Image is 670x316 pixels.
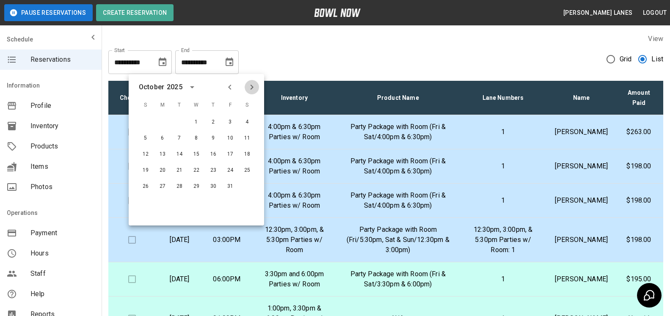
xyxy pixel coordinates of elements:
button: Oct 31, 2025 [223,179,238,194]
span: Staff [30,269,95,279]
button: Oct 11, 2025 [240,131,255,146]
p: Party Package with Room (Fri & Sat/4:00pm & 6:30pm) [345,190,451,211]
button: Oct 9, 2025 [206,131,221,146]
button: Oct 4, 2025 [240,115,255,130]
button: Choose date, selected date is Sep 14, 2025 [221,54,238,71]
span: Reservations [30,55,95,65]
span: Hours [30,248,95,258]
p: [PERSON_NAME] [555,274,608,284]
button: Previous month [223,80,237,94]
button: Oct 20, 2025 [155,163,170,178]
p: 1 [465,161,541,171]
span: List [651,54,663,64]
p: 12:30pm, 3:00pm, & 5:30pm Parties w/ Room: 1 [465,225,541,255]
p: $198.00 [621,195,656,206]
button: Oct 12, 2025 [138,147,153,162]
span: Profile [30,101,95,111]
p: $198.00 [621,235,656,245]
button: calendar view is open, switch to year view [185,80,199,94]
span: Photos [30,182,95,192]
button: Oct 7, 2025 [172,131,187,146]
button: Oct 13, 2025 [155,147,170,162]
span: W [189,97,204,114]
p: 1 [465,127,541,137]
th: Lane Numbers [458,81,548,115]
th: Amount Paid [615,81,663,115]
button: Oct 17, 2025 [223,147,238,162]
button: Oct 8, 2025 [189,131,204,146]
p: 3:30pm and 6:00pm Parties w/ Room [257,269,331,289]
p: [DATE] [163,235,196,245]
p: [DATE] [163,274,196,284]
span: Inventory [30,121,95,131]
p: 1 [465,195,541,206]
span: S [240,97,255,114]
p: Party Package with Room (Fri & Sat/4:00pm & 6:30pm) [345,122,451,142]
p: [PERSON_NAME] [555,161,608,171]
th: Product Name [338,81,458,115]
button: Oct 27, 2025 [155,179,170,194]
button: Oct 25, 2025 [240,163,255,178]
span: M [155,97,170,114]
p: Party Package with Room (Fri & Sat/3:30pm & 6:00pm) [345,269,451,289]
p: $263.00 [621,127,656,137]
p: [PERSON_NAME] [555,127,608,137]
p: 12:30pm, 3:00pm, & 5:30pm Parties w/ Room [257,225,331,255]
button: Oct 28, 2025 [172,179,187,194]
span: Payment [30,228,95,238]
span: S [138,97,153,114]
p: $198.00 [621,161,656,171]
button: Oct 26, 2025 [138,179,153,194]
div: October [139,82,164,92]
th: Check In [108,81,156,115]
th: Inventory [251,81,338,115]
p: Party Package with Room (Fri/5:30pm, Sat & Sun/12:30pm & 3:00pm) [345,225,451,255]
button: Oct 19, 2025 [138,163,153,178]
button: [PERSON_NAME] Lanes [560,5,636,21]
p: [PERSON_NAME] [555,235,608,245]
p: [PERSON_NAME] [555,195,608,206]
button: Oct 18, 2025 [240,147,255,162]
button: Oct 14, 2025 [172,147,187,162]
button: Oct 24, 2025 [223,163,238,178]
button: Next month [245,80,259,94]
div: 2025 [167,82,182,92]
button: Logout [640,5,670,21]
button: Choose date, selected date is Aug 14, 2025 [154,54,171,71]
p: 4:00pm & 6:30pm Parties w/ Room [257,122,331,142]
button: Oct 23, 2025 [206,163,221,178]
button: Oct 1, 2025 [189,115,204,130]
button: Oct 3, 2025 [223,115,238,130]
th: Name [548,81,615,115]
button: Oct 21, 2025 [172,163,187,178]
p: 1 [465,274,541,284]
button: Oct 5, 2025 [138,131,153,146]
p: 4:00pm & 6:30pm Parties w/ Room [257,190,331,211]
span: Grid [620,54,632,64]
span: Help [30,289,95,299]
img: logo [314,8,361,17]
p: Party Package with Room (Fri & Sat/4:00pm & 6:30pm) [345,156,451,176]
p: 06:00PM [210,274,244,284]
button: Oct 29, 2025 [189,179,204,194]
button: Oct 22, 2025 [189,163,204,178]
span: T [206,97,221,114]
span: F [223,97,238,114]
span: T [172,97,187,114]
button: Pause Reservations [4,4,93,21]
p: 03:00PM [210,235,244,245]
button: Oct 10, 2025 [223,131,238,146]
button: Oct 2, 2025 [206,115,221,130]
span: Products [30,141,95,151]
button: Oct 16, 2025 [206,147,221,162]
button: Create Reservation [96,4,174,21]
label: View [648,35,663,43]
p: 4:00pm & 6:30pm Parties w/ Room [257,156,331,176]
button: Oct 30, 2025 [206,179,221,194]
button: Oct 15, 2025 [189,147,204,162]
span: Items [30,162,95,172]
button: Oct 6, 2025 [155,131,170,146]
p: $195.00 [621,274,656,284]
